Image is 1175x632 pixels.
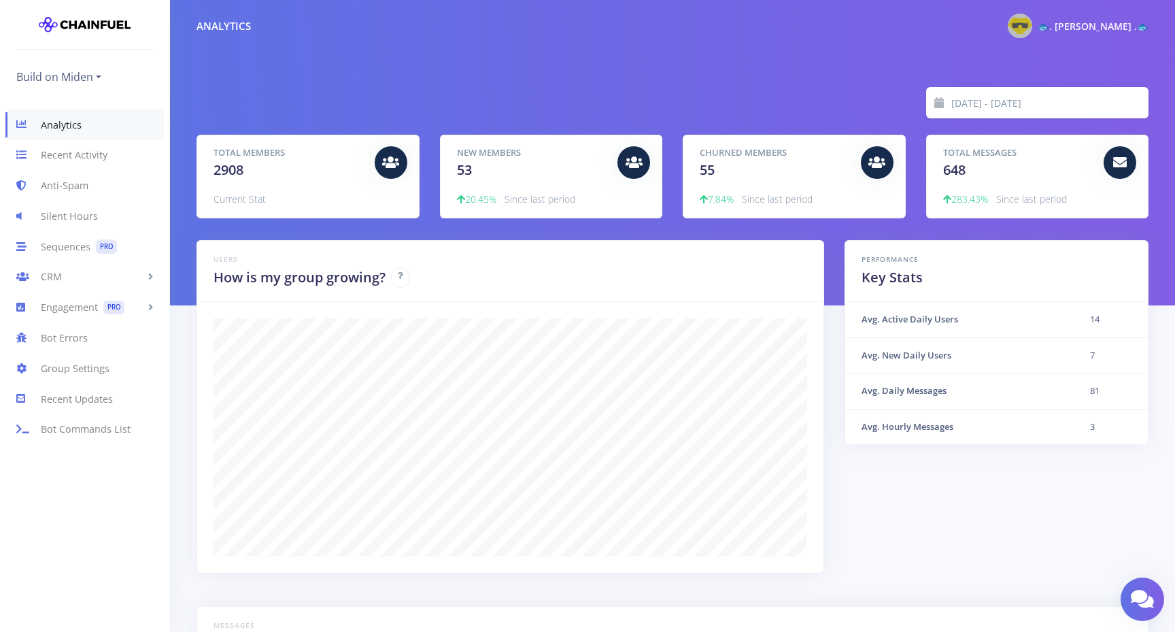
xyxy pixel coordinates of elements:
[845,337,1073,373] th: Avg. New Daily Users
[457,193,496,205] span: 20.45%
[457,146,608,160] h5: New Members
[457,161,472,179] span: 53
[214,146,364,160] h5: Total Members
[103,301,124,315] span: PRO
[214,267,386,288] h2: How is my group growing?
[1074,409,1148,444] td: 3
[39,11,131,38] img: chainfuel-logo
[505,193,575,205] span: Since last period
[214,254,807,265] h6: Users
[862,254,1131,265] h6: Performance
[996,193,1067,205] span: Since last period
[943,146,1094,160] h5: Total Messages
[1038,20,1148,33] span: 🐟. [PERSON_NAME] .🐟
[1074,302,1148,337] td: 14
[742,193,813,205] span: Since last period
[1074,337,1148,373] td: 7
[943,193,988,205] span: 283.43%
[96,239,117,254] span: PRO
[997,11,1148,41] a: @gaylordwarner Photo 🐟. [PERSON_NAME] .🐟
[214,161,243,179] span: 2908
[1008,14,1032,38] img: @gaylordwarner Photo
[943,161,966,179] span: 648
[700,161,715,179] span: 55
[1074,373,1148,410] td: 81
[845,373,1073,410] th: Avg. Daily Messages
[700,146,851,160] h5: Churned Members
[5,110,164,140] a: Analytics
[214,193,266,205] span: Current Stat
[845,409,1073,444] th: Avg. Hourly Messages
[862,267,1131,288] h2: Key Stats
[700,193,734,205] span: 7.84%
[197,18,251,34] div: Analytics
[214,620,1131,631] h6: Messages
[845,302,1073,337] th: Avg. Active Daily Users
[16,66,101,88] a: Build on Miden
